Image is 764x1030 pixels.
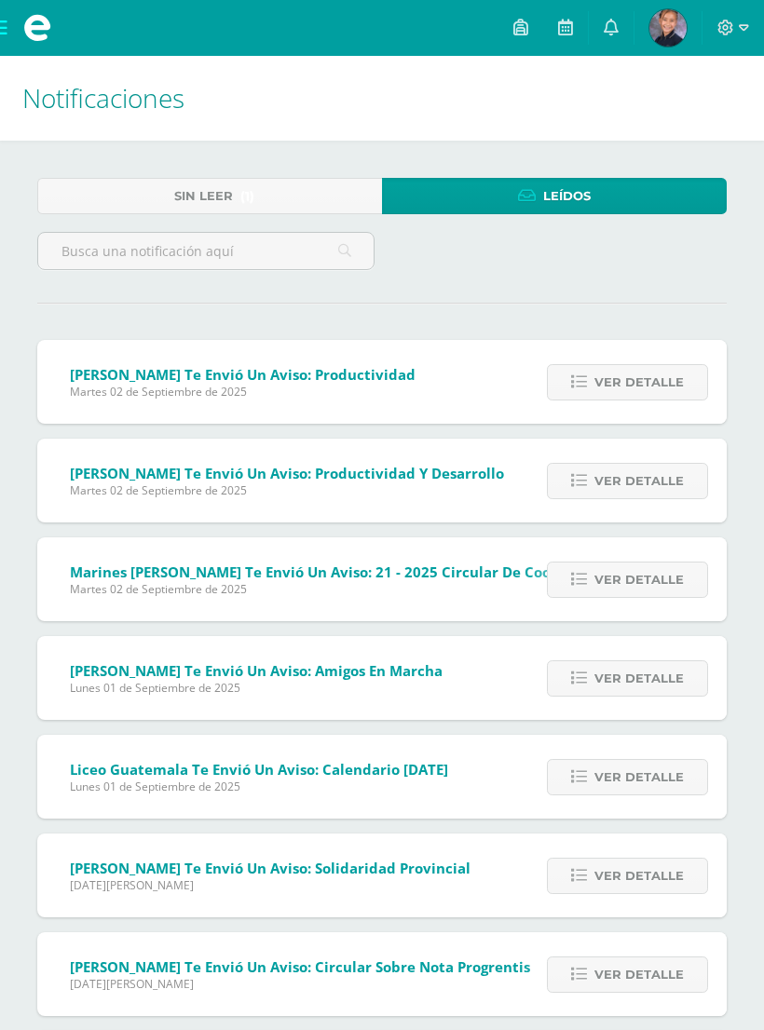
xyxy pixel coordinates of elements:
span: [DATE][PERSON_NAME] [70,877,471,893]
span: Ver detalle [594,760,684,794]
span: [PERSON_NAME] te envió un aviso: Circular sobre nota Progrentis [70,957,530,976]
span: Ver detalle [594,859,684,893]
span: [DATE][PERSON_NAME] [70,976,530,992]
input: Busca una notificación aquí [38,233,374,269]
span: Ver detalle [594,562,684,597]
span: [PERSON_NAME] te envió un aviso: Solidaridad Provincial [70,859,471,877]
span: Notificaciones [22,80,184,115]
span: Leídos [543,179,591,213]
span: Liceo Guatemala te envió un aviso: Calendario [DATE] [70,760,448,779]
span: Ver detalle [594,365,684,400]
span: Sin leer [174,179,233,213]
span: Ver detalle [594,957,684,992]
span: Marines [PERSON_NAME] te envió un aviso: 21 - 2025 Circular de Coordinación Académica [70,562,700,581]
span: Martes 02 de Septiembre de 2025 [70,482,504,498]
span: [PERSON_NAME] te envió un aviso: Productividad [70,365,416,384]
a: Leídos [382,178,727,214]
span: Martes 02 de Septiembre de 2025 [70,581,700,597]
span: (1) [240,179,254,213]
a: Sin leer(1) [37,178,382,214]
span: Lunes 01 de Septiembre de 2025 [70,680,443,696]
span: Martes 02 de Septiembre de 2025 [70,384,416,400]
span: Lunes 01 de Septiembre de 2025 [70,779,448,794]
span: Ver detalle [594,661,684,696]
span: Ver detalle [594,464,684,498]
span: [PERSON_NAME] te envió un aviso: Amigos en Marcha [70,661,443,680]
span: [PERSON_NAME] te envió un aviso: Productividad y desarrollo [70,464,504,482]
img: a2ee0e4b593920e2364eecb0d3ddf805.png [649,9,687,47]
